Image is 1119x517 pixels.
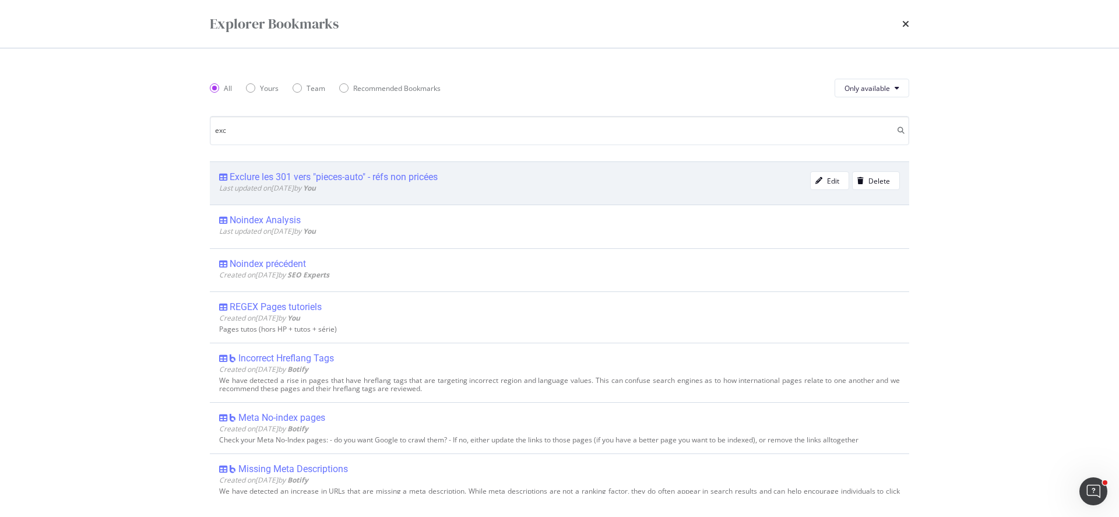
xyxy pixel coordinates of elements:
[353,83,441,93] div: Recommended Bookmarks
[219,364,308,374] span: Created on [DATE] by
[339,83,441,93] div: Recommended Bookmarks
[902,14,909,34] div: times
[219,436,900,444] div: Check your Meta No-Index pages: - do you want Google to crawl them? - If no, either update the li...
[219,377,900,393] div: We have detected a rise in pages that have hreflang tags that are targeting incorrect region and ...
[238,353,334,364] div: Incorrect Hreflang Tags
[303,183,316,193] b: You
[230,171,438,183] div: Exclure les 301 vers "pieces-auto" - réfs non pricées
[238,412,325,424] div: Meta No-index pages
[827,176,839,186] div: Edit
[219,475,308,485] span: Created on [DATE] by
[224,83,232,93] div: All
[219,424,308,434] span: Created on [DATE] by
[230,258,306,270] div: Noindex précédent
[246,83,279,93] div: Yours
[287,424,308,434] b: Botify
[230,214,301,226] div: Noindex Analysis
[303,226,316,236] b: You
[287,270,329,280] b: SEO Experts
[844,83,890,93] span: Only available
[835,79,909,97] button: Only available
[810,171,849,190] button: Edit
[219,325,900,333] div: Pages tutos (hors HP + tutos + série)
[287,475,308,485] b: Botify
[210,14,339,34] div: Explorer Bookmarks
[219,313,300,323] span: Created on [DATE] by
[219,487,900,504] div: We have detected an increase in URLs that are missing a meta description. While meta descriptions...
[219,183,316,193] span: Last updated on [DATE] by
[219,270,329,280] span: Created on [DATE] by
[307,83,325,93] div: Team
[868,176,890,186] div: Delete
[287,364,308,374] b: Botify
[852,171,900,190] button: Delete
[238,463,348,475] div: Missing Meta Descriptions
[230,301,322,313] div: REGEX Pages tutoriels
[287,313,300,323] b: You
[260,83,279,93] div: Yours
[219,226,316,236] span: Last updated on [DATE] by
[293,83,325,93] div: Team
[210,116,909,145] input: Search
[210,83,232,93] div: All
[1079,477,1107,505] iframe: Intercom live chat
